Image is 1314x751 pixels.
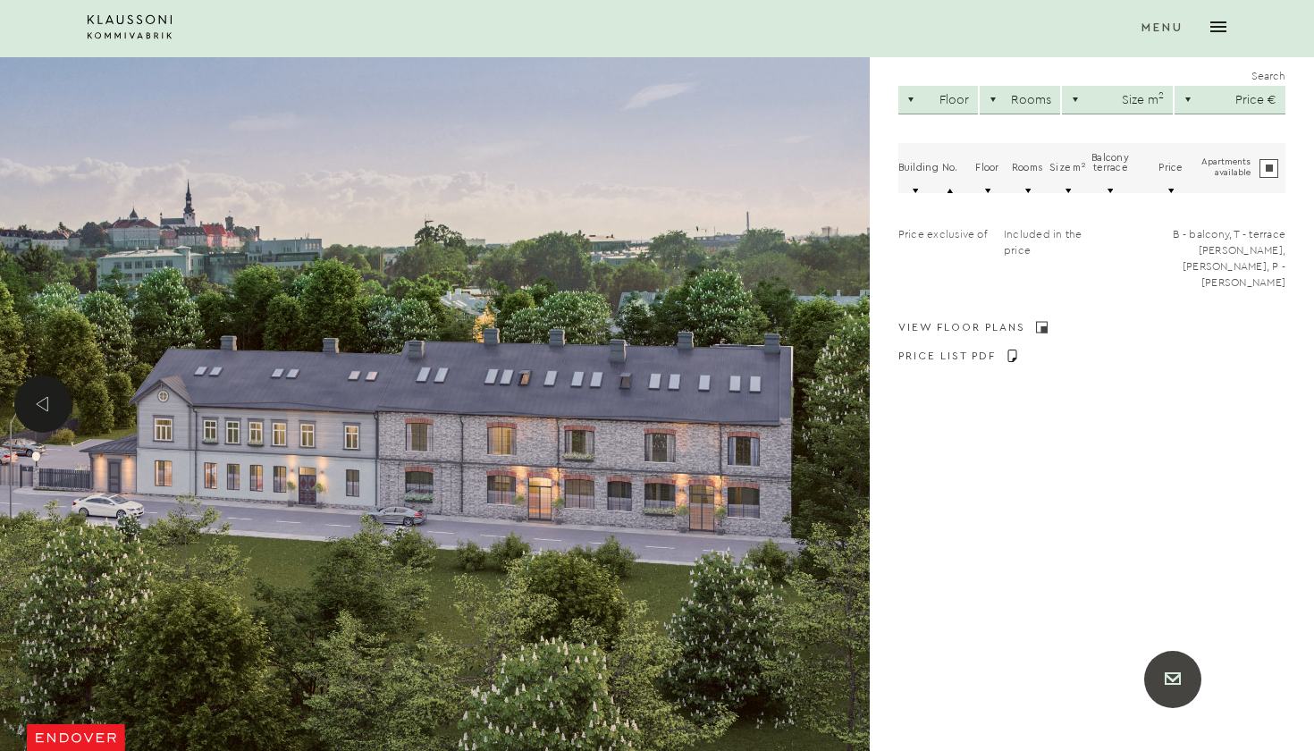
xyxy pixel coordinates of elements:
[898,229,987,240] span: Price exclusive of
[898,321,1048,333] a: VIEW FLOOR PLANS
[1082,161,1086,169] sup: 2
[1012,163,1043,173] a: Rooms
[939,94,969,106] div: Floor
[1158,91,1164,100] sup: 2
[1004,229,1082,257] span: Included in the price
[1091,153,1128,173] a: Balcony terrace
[1141,21,1183,33] div: Menu
[1091,163,1128,173] div: terrace
[1049,163,1085,173] a: Size m2
[1091,153,1128,163] div: Balcony
[898,57,1285,86] div: Search
[898,163,939,173] a: Building
[975,163,998,173] a: Floor
[942,163,958,173] a: No.
[1109,242,1285,291] div: [PERSON_NAME], [PERSON_NAME], P - [PERSON_NAME]
[1109,226,1285,242] div: B - balcony, T - terrace
[1235,94,1276,106] div: Price €
[898,350,1018,362] a: PRICE LIST PDF
[1122,94,1164,106] div: Size m
[1158,163,1182,173] a: Price
[1201,157,1281,179] label: Apartments available
[1011,94,1051,106] div: Rooms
